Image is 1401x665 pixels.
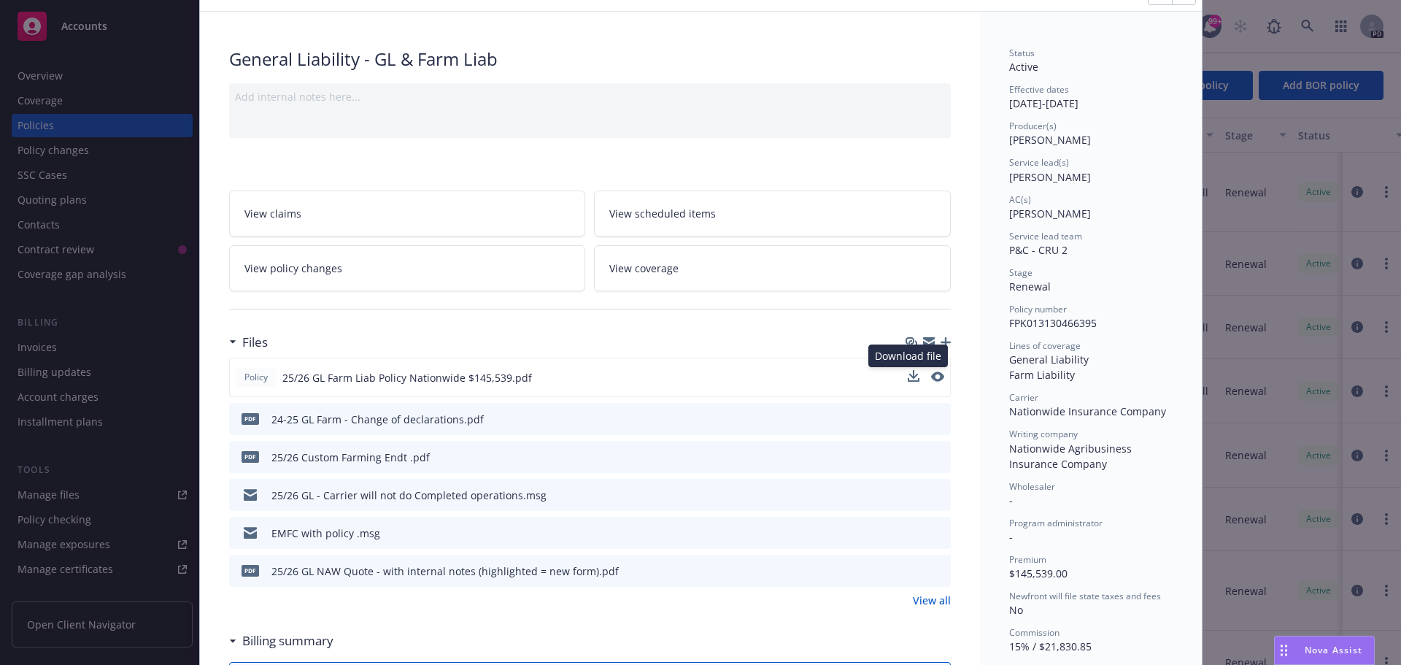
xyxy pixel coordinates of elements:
span: Producer(s) [1009,120,1057,132]
div: 25/26 GL NAW Quote - with internal notes (highlighted = new form).pdf [271,564,619,579]
span: Commission [1009,626,1060,639]
span: AC(s) [1009,193,1031,206]
a: View scheduled items [594,191,951,237]
span: pdf [242,451,259,462]
span: Effective dates [1009,83,1069,96]
div: Billing summary [229,631,333,650]
div: General Liability - GL & Farm Liab [229,47,951,72]
span: Service lead(s) [1009,156,1069,169]
a: View coverage [594,245,951,291]
span: Newfront will file state taxes and fees [1009,590,1161,602]
button: download file [908,412,920,427]
span: Nationwide Insurance Company [1009,404,1166,418]
span: Writing company [1009,428,1078,440]
a: View claims [229,191,586,237]
span: View claims [244,206,301,221]
span: View policy changes [244,261,342,276]
span: [PERSON_NAME] [1009,133,1091,147]
span: Nova Assist [1305,644,1362,656]
button: preview file [932,488,945,503]
span: View scheduled items [609,206,716,221]
span: Stage [1009,266,1033,279]
span: Renewal [1009,280,1051,293]
span: pdf [242,565,259,576]
div: [DATE] - [DATE] [1009,83,1173,111]
button: preview file [931,370,944,385]
span: Policy number [1009,303,1067,315]
div: 24-25 GL Farm - Change of declarations.pdf [271,412,484,427]
a: View all [913,593,951,608]
div: Files [229,333,268,352]
span: $145,539.00 [1009,566,1068,580]
div: Add internal notes here... [235,89,945,104]
button: preview file [932,450,945,465]
span: [PERSON_NAME] [1009,207,1091,220]
span: Premium [1009,553,1046,566]
button: download file [908,488,920,503]
div: Download file [868,345,948,367]
span: 15% / $21,830.85 [1009,639,1092,653]
span: Lines of coverage [1009,339,1081,352]
button: download file [908,370,919,385]
div: General Liability [1009,352,1173,367]
span: P&C - CRU 2 [1009,243,1068,257]
div: 25/26 GL - Carrier will not do Completed operations.msg [271,488,547,503]
div: Farm Liability [1009,367,1173,383]
span: - [1009,493,1013,507]
button: preview file [932,526,945,541]
div: EMFC with policy .msg [271,526,380,541]
button: Nova Assist [1274,636,1375,665]
span: No [1009,603,1023,617]
a: View policy changes [229,245,586,291]
button: preview file [932,412,945,427]
span: pdf [242,413,259,424]
button: download file [908,564,920,579]
h3: Billing summary [242,631,333,650]
button: preview file [931,372,944,382]
button: download file [908,370,919,382]
h3: Files [242,333,268,352]
button: preview file [932,564,945,579]
span: [PERSON_NAME] [1009,170,1091,184]
span: Active [1009,60,1038,74]
span: Status [1009,47,1035,59]
span: Policy [242,371,271,384]
span: View coverage [609,261,679,276]
span: - [1009,530,1013,544]
span: Carrier [1009,391,1038,404]
span: FPK013130466395 [1009,316,1097,330]
span: Program administrator [1009,517,1103,529]
button: download file [908,450,920,465]
div: 25/26 Custom Farming Endt .pdf [271,450,430,465]
span: 25/26 GL Farm Liab Policy Nationwide $145,539.pdf [282,370,532,385]
span: Service lead team [1009,230,1082,242]
button: download file [908,526,920,541]
span: Wholesaler [1009,480,1055,493]
div: Drag to move [1275,637,1293,664]
span: Nationwide Agribusiness Insurance Company [1009,442,1135,471]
